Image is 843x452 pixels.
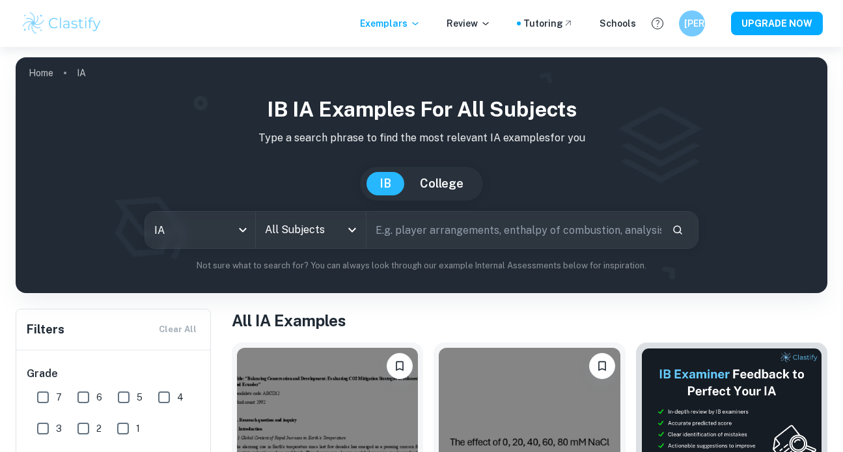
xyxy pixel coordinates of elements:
img: profile cover [16,57,827,293]
span: 7 [56,390,62,404]
p: Not sure what to search for? You can always look through our example Internal Assessments below f... [26,259,817,272]
p: Review [447,16,491,31]
button: Search [667,219,689,241]
span: 5 [137,390,143,404]
a: Home [29,64,53,82]
button: Help and Feedback [646,12,669,35]
button: UPGRADE NOW [731,12,823,35]
span: 1 [136,421,140,436]
h6: Filters [27,320,64,339]
span: 3 [56,421,62,436]
h6: [PERSON_NAME] [684,16,699,31]
span: 4 [177,390,184,404]
button: Open [343,221,361,239]
p: Type a search phrase to find the most relevant IA examples for you [26,130,817,146]
span: 2 [96,421,102,436]
input: E.g. player arrangements, enthalpy of combustion, analysis of a big city... [366,212,661,248]
button: Bookmark [589,353,615,379]
img: Clastify logo [21,10,104,36]
span: 6 [96,390,102,404]
a: Tutoring [523,16,574,31]
a: Schools [600,16,636,31]
button: [PERSON_NAME] [679,10,705,36]
button: Bookmark [387,353,413,379]
button: IB [366,172,404,195]
div: IA [145,212,255,248]
p: Exemplars [360,16,421,31]
p: IA [77,66,86,80]
h1: All IA Examples [232,309,827,332]
h6: Grade [27,366,201,382]
h1: IB IA examples for all subjects [26,94,817,125]
button: College [407,172,477,195]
